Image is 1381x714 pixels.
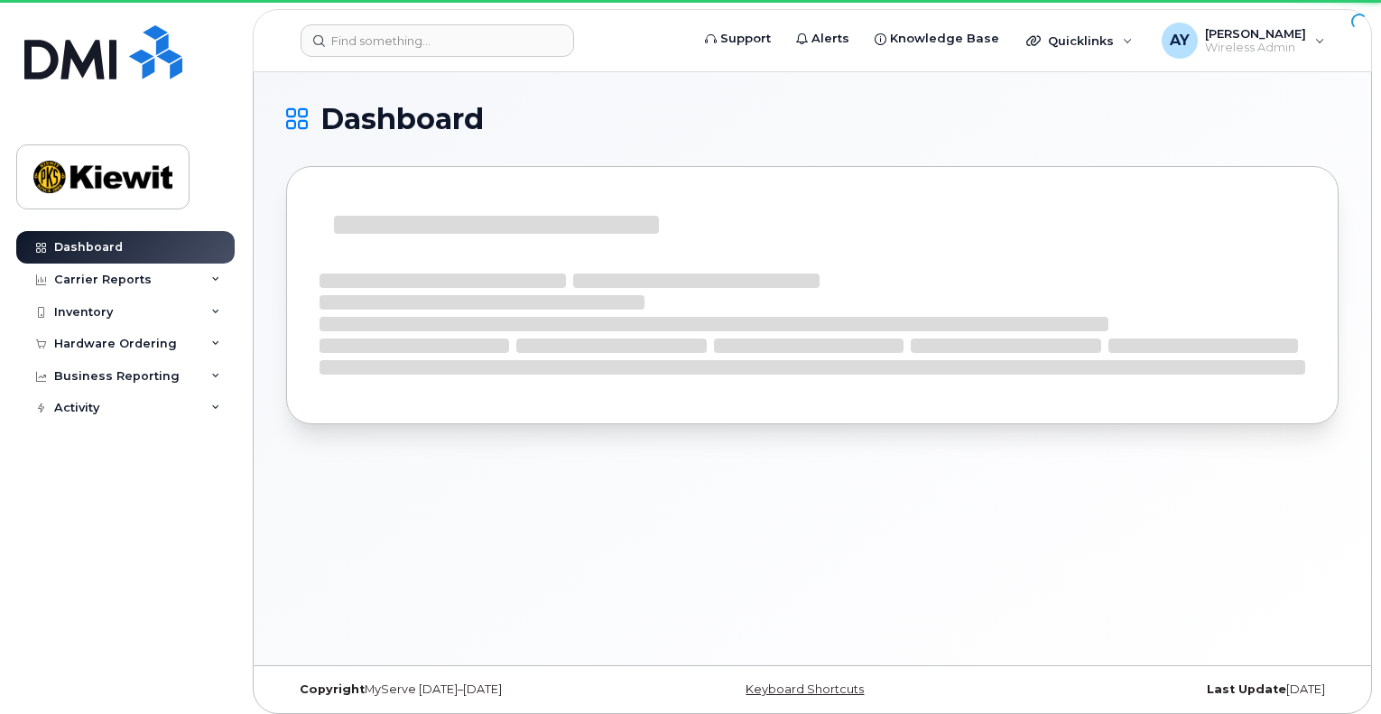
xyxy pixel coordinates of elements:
div: MyServe [DATE]–[DATE] [286,682,637,697]
strong: Last Update [1207,682,1286,696]
strong: Copyright [300,682,365,696]
span: Dashboard [320,106,484,133]
a: Keyboard Shortcuts [746,682,864,696]
div: [DATE] [987,682,1339,697]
